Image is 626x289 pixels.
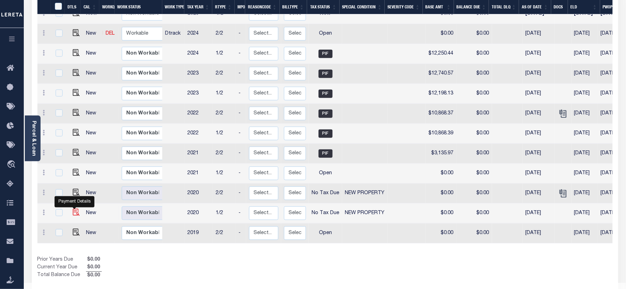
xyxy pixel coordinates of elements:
[106,31,115,36] a: DEL
[571,144,598,164] td: [DATE]
[37,272,86,279] td: Total Balance Due
[185,24,213,44] td: 2024
[426,84,456,104] td: $12,198.13
[83,204,103,224] td: New
[456,204,492,224] td: $0.00
[213,124,236,144] td: 1/2
[523,204,555,224] td: [DATE]
[236,84,246,104] td: -
[523,164,555,184] td: [DATE]
[236,144,246,164] td: -
[426,104,456,124] td: $10,868.37
[319,129,333,138] span: PIF
[213,224,236,244] td: 2/2
[213,44,236,64] td: 1/2
[426,44,456,64] td: $12,250.44
[86,256,102,264] span: $0.00
[185,224,213,244] td: 2019
[83,64,103,84] td: New
[456,164,492,184] td: $0.00
[523,84,555,104] td: [DATE]
[426,164,456,184] td: $0.00
[86,264,102,272] span: $0.00
[523,24,555,44] td: [DATE]
[83,164,103,184] td: New
[185,164,213,184] td: 2021
[319,70,333,78] span: PIF
[456,184,492,204] td: $0.00
[426,64,456,84] td: $12,740.57
[426,184,456,204] td: $0.00
[456,84,492,104] td: $0.00
[571,84,598,104] td: [DATE]
[213,144,236,164] td: 2/2
[83,44,103,64] td: New
[523,64,555,84] td: [DATE]
[319,110,333,118] span: PIF
[523,44,555,64] td: [DATE]
[213,104,236,124] td: 2/2
[523,144,555,164] td: [DATE]
[83,24,103,44] td: New
[571,124,598,144] td: [DATE]
[426,24,456,44] td: $0.00
[213,184,236,204] td: 2/2
[523,124,555,144] td: [DATE]
[319,149,333,158] span: PIF
[83,224,103,244] td: New
[31,121,36,156] a: Parcel & Loan
[213,84,236,104] td: 1/2
[236,184,246,204] td: -
[213,204,236,224] td: 1/2
[571,204,598,224] td: [DATE]
[83,184,103,204] td: New
[309,164,342,184] td: Open
[162,24,185,44] td: Dtrack
[37,256,86,264] td: Prior Years Due
[236,24,246,44] td: -
[571,184,598,204] td: [DATE]
[571,104,598,124] td: [DATE]
[236,204,246,224] td: -
[185,124,213,144] td: 2022
[523,104,555,124] td: [DATE]
[185,84,213,104] td: 2023
[571,64,598,84] td: [DATE]
[523,224,555,244] td: [DATE]
[456,104,492,124] td: $0.00
[426,124,456,144] td: $10,868.39
[523,184,555,204] td: [DATE]
[345,211,385,216] span: NEW PROPERTY
[236,224,246,244] td: -
[236,124,246,144] td: -
[319,90,333,98] span: PIF
[571,44,598,64] td: [DATE]
[83,84,103,104] td: New
[426,144,456,164] td: $3,135.97
[456,224,492,244] td: $0.00
[456,24,492,44] td: $0.00
[309,204,342,224] td: No Tax Due
[185,184,213,204] td: 2020
[309,24,342,44] td: Open
[571,24,598,44] td: [DATE]
[185,104,213,124] td: 2022
[456,144,492,164] td: $0.00
[456,124,492,144] td: $0.00
[213,164,236,184] td: 1/2
[319,50,333,58] span: PIF
[83,124,103,144] td: New
[83,104,103,124] td: New
[236,64,246,84] td: -
[185,44,213,64] td: 2024
[185,144,213,164] td: 2021
[185,204,213,224] td: 2020
[236,104,246,124] td: -
[7,160,18,169] i: travel_explore
[456,44,492,64] td: $0.00
[571,224,598,244] td: [DATE]
[236,164,246,184] td: -
[309,224,342,244] td: Open
[86,272,102,280] span: $0.00
[345,191,385,196] span: NEW PROPERTY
